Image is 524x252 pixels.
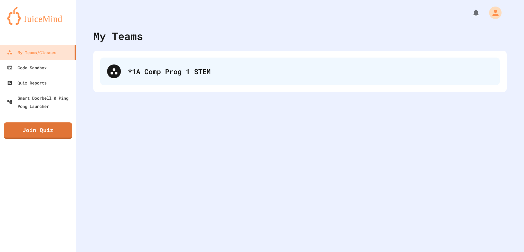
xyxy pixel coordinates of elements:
div: My Account [482,5,503,21]
div: Code Sandbox [7,63,47,72]
img: logo-orange.svg [7,7,69,25]
div: My Teams [93,28,143,44]
div: My Teams/Classes [7,48,56,57]
div: *1A Comp Prog 1 STEM [128,66,493,77]
div: Quiz Reports [7,79,47,87]
a: Join Quiz [4,122,72,139]
div: *1A Comp Prog 1 STEM [100,58,500,85]
div: Smart Doorbell & Ping Pong Launcher [7,94,73,110]
div: My Notifications [459,7,482,19]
